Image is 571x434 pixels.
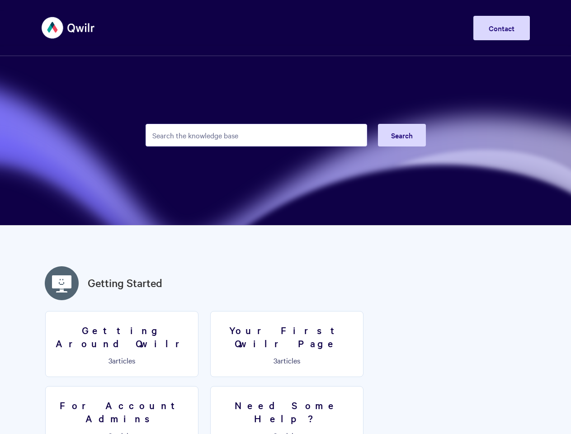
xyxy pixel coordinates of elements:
[88,275,162,291] a: Getting Started
[45,311,198,377] a: Getting Around Qwilr 3articles
[378,124,426,146] button: Search
[146,124,367,146] input: Search the knowledge base
[109,355,112,365] span: 3
[51,399,193,425] h3: For Account Admins
[216,399,358,425] h3: Need Some Help?
[473,16,530,40] a: Contact
[42,11,95,45] img: Qwilr Help Center
[210,311,363,377] a: Your First Qwilr Page 3articles
[216,324,358,349] h3: Your First Qwilr Page
[51,324,193,349] h3: Getting Around Qwilr
[51,356,193,364] p: articles
[216,356,358,364] p: articles
[274,355,277,365] span: 3
[391,130,413,140] span: Search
